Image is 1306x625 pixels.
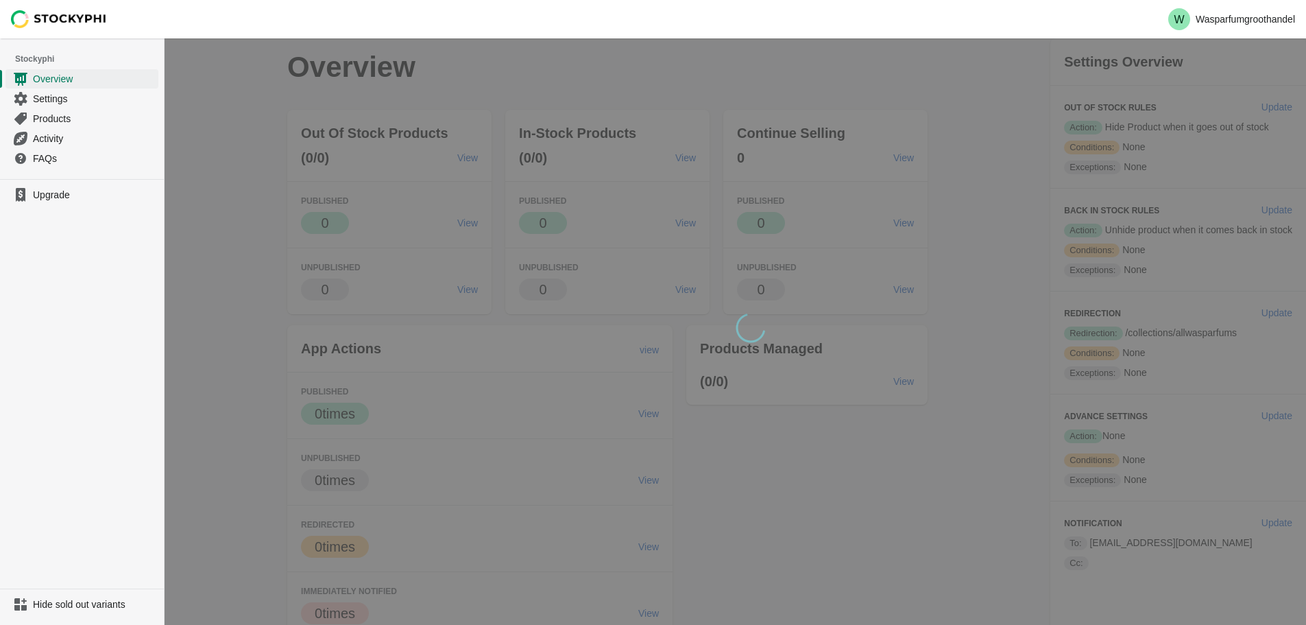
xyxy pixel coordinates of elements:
[33,72,156,86] span: Overview
[5,108,158,128] a: Products
[33,598,156,611] span: Hide sold out variants
[1196,14,1295,25] p: Wasparfumgroothandel
[5,89,158,108] a: Settings
[1163,5,1301,33] button: Avatar with initials WWasparfumgroothandel
[33,152,156,165] span: FAQs
[5,148,158,168] a: FAQs
[15,52,164,66] span: Stockyphi
[33,188,156,202] span: Upgrade
[1168,8,1190,30] span: Avatar with initials W
[5,595,158,614] a: Hide sold out variants
[33,92,156,106] span: Settings
[33,132,156,145] span: Activity
[5,185,158,204] a: Upgrade
[5,69,158,89] a: Overview
[11,10,107,28] img: Stockyphi
[5,128,158,148] a: Activity
[1174,14,1185,25] text: W
[33,112,156,126] span: Products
